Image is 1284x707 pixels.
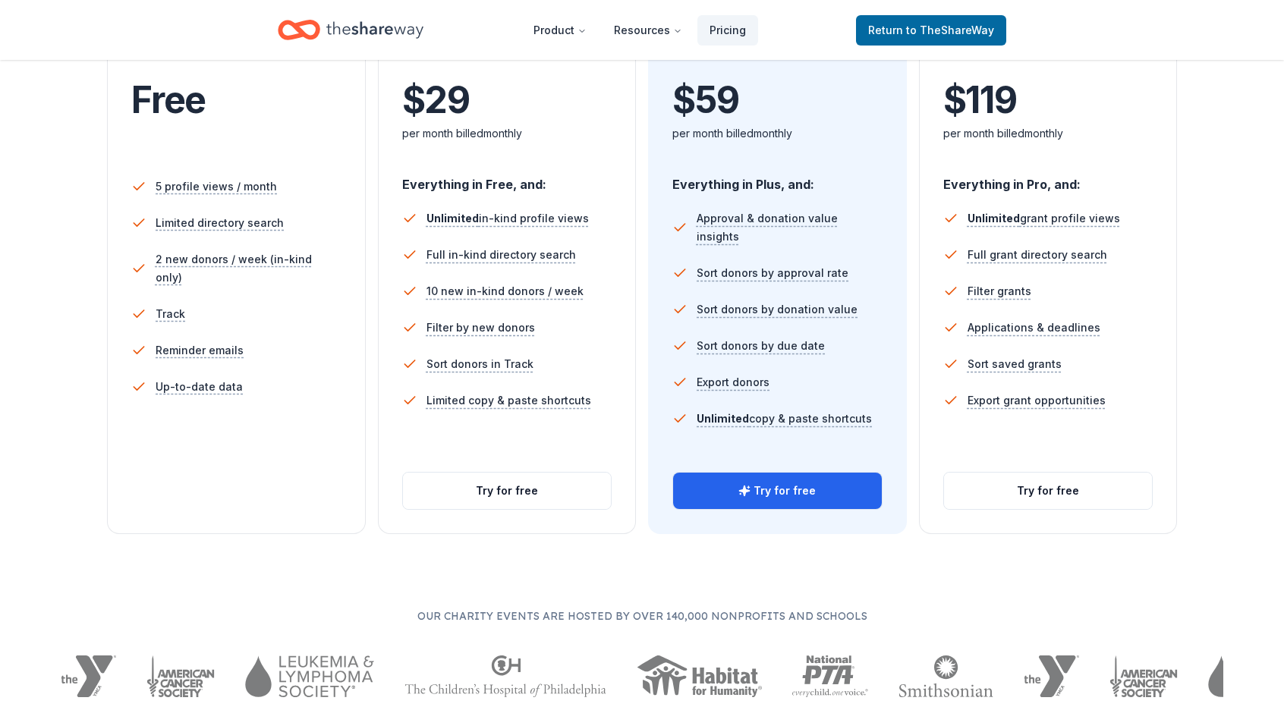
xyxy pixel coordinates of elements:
[672,79,738,121] span: $ 59
[968,212,1020,225] span: Unlimited
[697,373,769,391] span: Export donors
[672,124,883,143] div: per month billed monthly
[672,162,883,194] div: Everything in Plus, and:
[968,391,1106,410] span: Export grant opportunities
[944,473,1153,509] button: Try for free
[245,655,373,697] img: Leukemia & Lymphoma Society
[156,214,284,232] span: Limited directory search
[426,319,535,337] span: Filter by new donors
[156,305,185,323] span: Track
[868,21,994,39] span: Return
[943,79,1017,121] span: $ 119
[156,250,341,287] span: 2 new donors / week (in-kind only)
[906,24,994,36] span: to TheShareWay
[602,15,694,46] button: Resources
[697,300,858,319] span: Sort donors by donation value
[968,282,1031,300] span: Filter grants
[426,212,479,225] span: Unlimited
[898,655,993,697] img: Smithsonian
[697,209,883,246] span: Approval & donation value insights
[426,212,589,225] span: in-kind profile views
[402,162,612,194] div: Everything in Free, and:
[856,15,1006,46] a: Returnto TheShareWay
[61,607,1223,625] p: Our charity events are hosted by over 140,000 nonprofits and schools
[156,178,277,196] span: 5 profile views / month
[156,378,243,396] span: Up-to-date data
[426,246,576,264] span: Full in-kind directory search
[61,655,116,697] img: YMCA
[697,264,848,282] span: Sort donors by approval rate
[426,391,591,410] span: Limited copy & paste shortcuts
[637,655,762,697] img: Habitat for Humanity
[968,212,1120,225] span: grant profile views
[673,473,882,509] button: Try for free
[278,12,423,48] a: Home
[426,355,533,373] span: Sort donors in Track
[792,655,869,697] img: National PTA
[943,162,1153,194] div: Everything in Pro, and:
[1024,655,1079,697] img: YMCA
[131,77,206,122] span: Free
[146,655,216,697] img: American Cancer Society
[1109,655,1179,697] img: American Cancer Society
[968,246,1107,264] span: Full grant directory search
[156,341,244,360] span: Reminder emails
[943,124,1153,143] div: per month billed monthly
[697,412,749,425] span: Unlimited
[697,15,758,46] a: Pricing
[404,655,606,697] img: The Children's Hospital of Philadelphia
[697,412,872,425] span: copy & paste shortcuts
[402,79,470,121] span: $ 29
[968,355,1062,373] span: Sort saved grants
[403,473,612,509] button: Try for free
[697,337,825,355] span: Sort donors by due date
[402,124,612,143] div: per month billed monthly
[521,15,599,46] button: Product
[521,12,758,48] nav: Main
[426,282,584,300] span: 10 new in-kind donors / week
[968,319,1100,337] span: Applications & deadlines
